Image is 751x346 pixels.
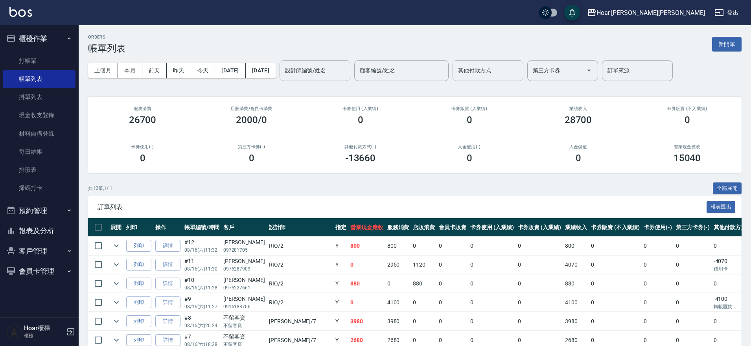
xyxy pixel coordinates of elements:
td: #10 [182,274,221,293]
td: 0 [468,237,516,255]
td: 3980 [348,312,385,331]
h3: -13660 [345,153,376,164]
h5: Hoar櫃檯 [24,324,64,332]
td: 0 [348,256,385,274]
td: 0 [589,293,642,312]
button: 昨天 [167,63,191,78]
button: 客戶管理 [3,241,75,261]
button: expand row [110,259,122,271]
div: [PERSON_NAME] [223,257,265,265]
h2: ORDERS [88,35,126,40]
p: 不留客資 [223,322,265,329]
td: 0 [411,312,437,331]
a: 排班表 [3,161,75,179]
td: 0 [468,312,516,331]
td: Y [333,274,348,293]
div: [PERSON_NAME] [223,295,265,303]
td: 0 [642,237,674,255]
button: 報表及分析 [3,221,75,241]
th: 指定 [333,218,348,237]
h3: 15040 [674,153,701,164]
td: 0 [348,293,385,312]
p: 共 12 筆, 1 / 1 [88,185,112,192]
button: 預約管理 [3,201,75,221]
a: 詳情 [155,315,180,328]
th: 營業現金應收 [348,218,385,237]
td: 0 [437,312,468,331]
h2: 卡券使用 (入業績) [315,106,405,111]
a: 報表匯出 [707,203,736,210]
button: [DATE] [215,63,245,78]
button: 全部展開 [713,182,742,195]
td: #8 [182,312,221,331]
button: expand row [110,240,122,252]
td: 800 [563,237,589,255]
td: 0 [674,312,712,331]
button: expand row [110,278,122,289]
button: 會員卡管理 [3,261,75,282]
h2: 第三方卡券(-) [206,144,296,149]
td: #11 [182,256,221,274]
h3: 0 [249,153,254,164]
td: RIO /2 [267,256,333,274]
td: 880 [348,274,385,293]
td: 2950 [385,256,411,274]
a: 帳單列表 [3,70,75,88]
div: 不留客資 [223,314,265,322]
td: 0 [468,256,516,274]
td: 0 [589,237,642,255]
h3: 2000/0 [236,114,267,125]
p: 0975287909 [223,265,265,272]
button: expand row [110,315,122,327]
button: 櫃檯作業 [3,28,75,49]
div: Hoar [PERSON_NAME][PERSON_NAME] [596,8,705,18]
p: 0916183706 [223,303,265,310]
button: 列印 [126,259,151,271]
td: 0 [516,293,563,312]
td: 3980 [385,312,411,331]
td: 0 [411,293,437,312]
h2: 店販消費 /會員卡消費 [206,106,296,111]
button: 前天 [142,63,167,78]
h3: 帳單列表 [88,43,126,54]
button: expand row [110,296,122,308]
p: 08/16 (六) 11:30 [184,265,219,272]
td: 0 [674,237,712,255]
div: 不留客資 [223,333,265,341]
button: 列印 [126,240,151,252]
h2: 入金使用(-) [424,144,514,149]
button: 列印 [126,296,151,309]
td: 0 [411,237,437,255]
td: 0 [674,274,712,293]
td: #9 [182,293,221,312]
a: 詳情 [155,278,180,290]
h3: 26700 [129,114,156,125]
td: 0 [642,293,674,312]
h3: 0 [467,114,472,125]
th: 卡券販賣 (不入業績) [589,218,642,237]
button: 報表匯出 [707,201,736,213]
td: 880 [411,274,437,293]
td: 0 [516,312,563,331]
td: #12 [182,237,221,255]
td: 0 [516,237,563,255]
th: 卡券販賣 (入業績) [516,218,563,237]
th: 會員卡販賣 [437,218,468,237]
td: 4070 [563,256,589,274]
a: 新開單 [712,40,742,48]
th: 客戶 [221,218,267,237]
th: 帳單編號/時間 [182,218,221,237]
a: 詳情 [155,240,180,252]
th: 設計師 [267,218,333,237]
td: 0 [468,293,516,312]
button: 列印 [126,315,151,328]
a: 掃碼打卡 [3,179,75,197]
th: 卡券使用(-) [642,218,674,237]
td: 0 [437,293,468,312]
p: 08/16 (六) 11:32 [184,247,219,254]
th: 卡券使用 (入業績) [468,218,516,237]
td: [PERSON_NAME] /7 [267,312,333,331]
button: 上個月 [88,63,118,78]
a: 詳情 [155,296,180,309]
td: 800 [385,237,411,255]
